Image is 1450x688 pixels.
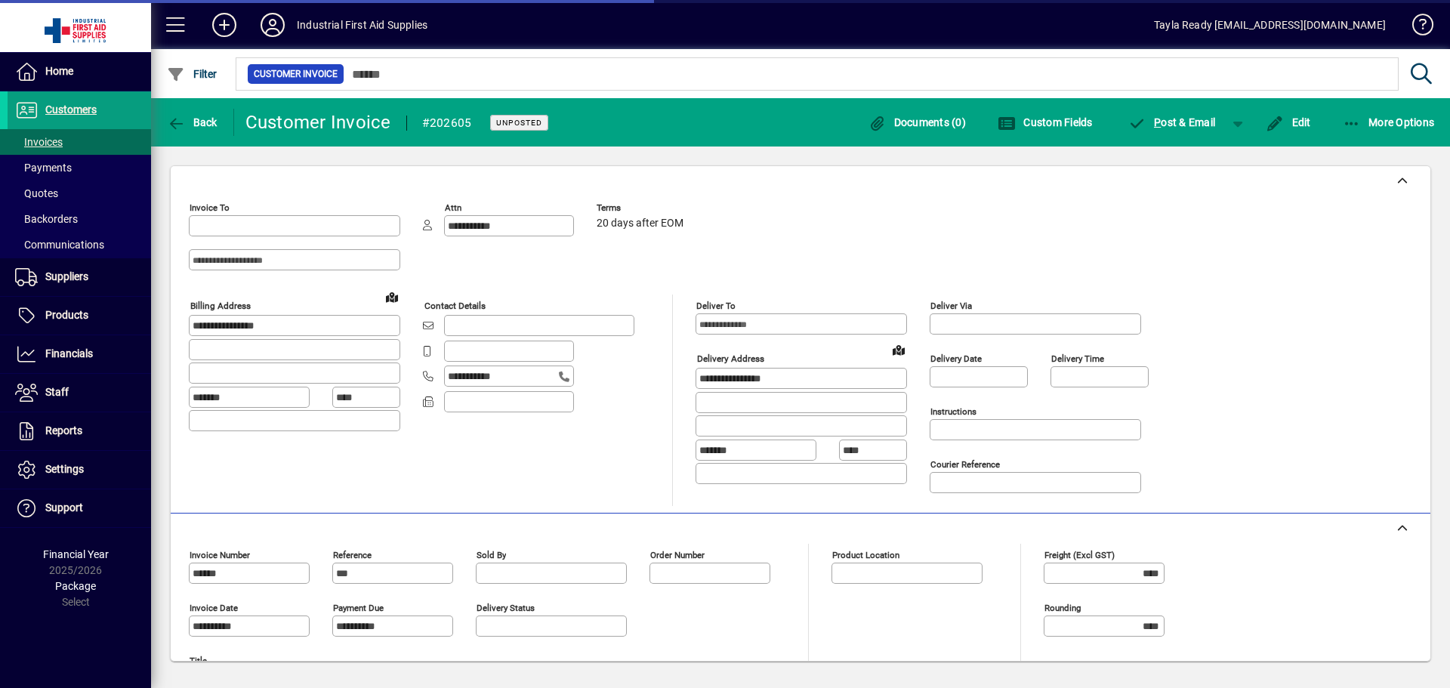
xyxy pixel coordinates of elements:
span: Financial Year [43,548,109,560]
span: Custom Fields [998,116,1093,128]
button: Filter [163,60,221,88]
a: Financials [8,335,151,373]
a: Payments [8,155,151,180]
mat-label: Invoice To [190,202,230,213]
div: Tayla Ready [EMAIL_ADDRESS][DOMAIN_NAME] [1154,13,1386,37]
mat-label: Invoice date [190,603,238,613]
button: Add [200,11,248,39]
a: Reports [8,412,151,450]
button: Edit [1262,109,1315,136]
span: Communications [15,239,104,251]
mat-label: Order number [650,550,705,560]
span: 20 days after EOM [597,218,683,230]
a: View on map [380,285,404,309]
mat-label: Instructions [930,406,976,417]
mat-label: Rounding [1044,603,1081,613]
span: Home [45,65,73,77]
span: Products [45,309,88,321]
a: Settings [8,451,151,489]
span: Unposted [496,118,542,128]
span: ost & Email [1128,116,1216,128]
mat-label: Delivery status [477,603,535,613]
mat-label: Attn [445,202,461,213]
mat-label: Freight (excl GST) [1044,550,1115,560]
button: Post & Email [1121,109,1223,136]
span: Backorders [15,213,78,225]
a: Quotes [8,180,151,206]
a: Knowledge Base [1401,3,1431,52]
span: Quotes [15,187,58,199]
div: #202605 [422,111,472,135]
button: More Options [1339,109,1439,136]
span: Package [55,580,96,592]
div: Customer Invoice [245,110,391,134]
span: Documents (0) [868,116,966,128]
a: View on map [887,338,911,362]
a: Support [8,489,151,527]
a: Backorders [8,206,151,232]
mat-label: Delivery time [1051,353,1104,364]
button: Documents (0) [864,109,970,136]
button: Back [163,109,221,136]
span: Invoices [15,136,63,148]
mat-label: Sold by [477,550,506,560]
span: Support [45,501,83,514]
mat-label: Reference [333,550,372,560]
span: Terms [597,203,687,213]
mat-label: Delivery date [930,353,982,364]
button: Profile [248,11,297,39]
mat-label: Product location [832,550,899,560]
mat-label: Deliver To [696,301,736,311]
mat-label: Payment due [333,603,384,613]
a: Suppliers [8,258,151,296]
span: Reports [45,424,82,437]
a: Invoices [8,129,151,155]
div: Industrial First Aid Supplies [297,13,427,37]
mat-label: Courier Reference [930,459,1000,470]
span: More Options [1343,116,1435,128]
span: Settings [45,463,84,475]
a: Products [8,297,151,335]
span: Filter [167,68,217,80]
app-page-header-button: Back [151,109,234,136]
span: Edit [1266,116,1311,128]
mat-label: Invoice number [190,550,250,560]
span: Staff [45,386,69,398]
button: Custom Fields [994,109,1097,136]
mat-label: Title [190,656,207,666]
mat-label: Deliver via [930,301,972,311]
span: Customers [45,103,97,116]
span: P [1154,116,1161,128]
span: Suppliers [45,270,88,282]
span: Customer Invoice [254,66,338,82]
a: Staff [8,374,151,412]
a: Home [8,53,151,91]
span: Back [167,116,217,128]
span: Payments [15,162,72,174]
span: Financials [45,347,93,359]
a: Communications [8,232,151,258]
